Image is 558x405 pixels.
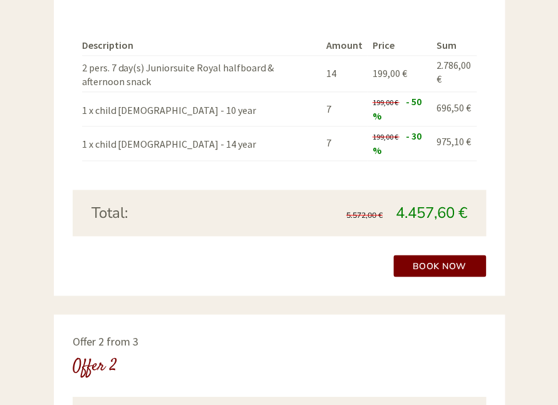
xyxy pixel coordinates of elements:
[82,126,321,160] td: 1 x child [DEMOGRAPHIC_DATA] - 14 year
[431,55,476,92] td: 2.786,00 €
[321,126,367,160] td: 7
[372,98,398,107] span: 199,00 €
[372,67,406,79] span: 199,00 €
[396,203,467,223] span: 4.457,60 €
[19,36,138,46] div: [GEOGRAPHIC_DATA]
[19,61,138,69] small: 12:01
[82,36,321,55] th: Description
[393,255,486,277] a: Book now
[350,330,413,352] button: Send
[431,126,476,160] td: 975,10 €
[73,334,138,348] span: Offer 2 from 3
[321,92,367,126] td: 7
[431,92,476,126] td: 696,50 €
[367,36,431,55] th: Price
[321,36,367,55] th: Amount
[372,132,398,141] span: 199,00 €
[321,55,367,92] td: 14
[184,9,229,31] div: [DATE]
[372,130,421,156] span: - 30 %
[431,36,476,55] th: Sum
[82,202,279,223] div: Total:
[82,92,321,126] td: 1 x child [DEMOGRAPHIC_DATA] - 10 year
[9,34,145,72] div: Hello, how can we help you?
[73,354,117,377] div: Offer 2
[346,210,383,220] span: 5.572,00 €
[82,55,321,92] td: 2 pers. 7 day(s) Juniorsuite Royal halfboard & afternoon snack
